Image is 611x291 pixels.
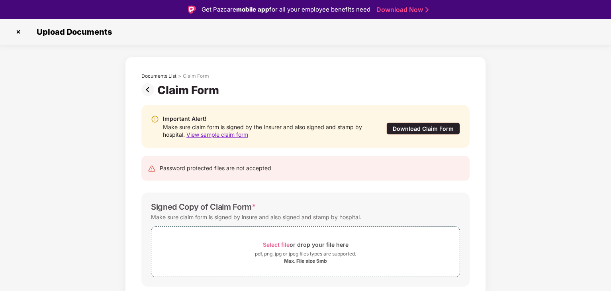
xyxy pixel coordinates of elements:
img: svg+xml;base64,PHN2ZyBpZD0iUHJldi0zMngzMiIgeG1sbnM9Imh0dHA6Ly93d3cudzMub3JnLzIwMDAvc3ZnIiB3aWR0aD... [141,83,157,96]
div: Claim Form [157,83,222,97]
span: Select fileor drop your file herepdf, png, jpg or jpeg files types are supported.Max. File size 5mb [151,233,460,271]
span: Select file [263,241,290,248]
div: Signed Copy of Claim Form [151,202,256,212]
img: Stroke [425,6,429,14]
div: Password protected files are not accepted [160,164,271,173]
div: > [178,73,181,79]
img: svg+xml;base64,PHN2ZyB4bWxucz0iaHR0cDovL3d3dy53My5vcmcvMjAwMC9zdmciIHdpZHRoPSIyNCIgaGVpZ2h0PSIyNC... [148,165,156,173]
div: Make sure claim form is signed by the Insurer and also signed and stamp by hospital. [163,123,370,138]
img: Logo [188,6,196,14]
div: Max. File size 5mb [284,258,327,264]
div: Make sure claim form is signed by insure and also signed and stamp by hospital. [151,212,361,222]
div: or drop your file here [263,239,349,250]
div: Claim Form [183,73,209,79]
div: Important Alert! [163,114,370,123]
strong: mobile app [236,6,269,13]
div: Download Claim Form [386,122,460,135]
img: svg+xml;base64,PHN2ZyBpZD0iQ3Jvc3MtMzJ4MzIiIHhtbG5zPSJodHRwOi8vd3d3LnczLm9yZy8yMDAwL3N2ZyIgd2lkdG... [12,26,25,38]
div: Documents List [141,73,176,79]
div: Get Pazcare for all your employee benefits need [202,5,370,14]
a: Download Now [376,6,426,14]
span: View sample claim form [186,131,248,138]
span: Upload Documents [29,27,116,37]
div: pdf, png, jpg or jpeg files types are supported. [255,250,356,258]
img: svg+xml;base64,PHN2ZyBpZD0iV2FybmluZ18tXzIweDIwIiBkYXRhLW5hbWU9Ildhcm5pbmcgLSAyMHgyMCIgeG1sbnM9Im... [151,115,159,123]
